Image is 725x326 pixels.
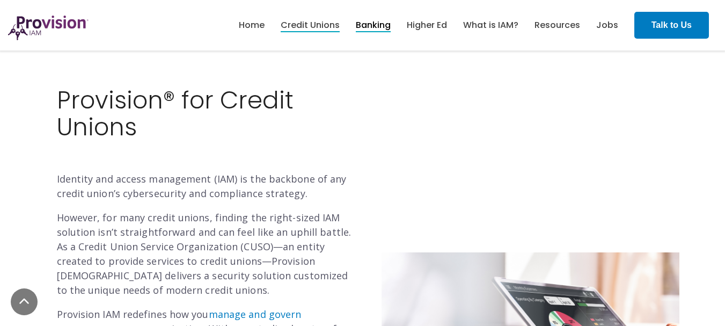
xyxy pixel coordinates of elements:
[596,16,618,34] a: Jobs
[463,16,518,34] a: What is IAM?
[651,20,692,30] strong: Talk to Us
[356,16,391,34] a: Banking
[534,16,580,34] a: Resources
[8,16,89,40] img: ProvisionIAM-Logo-Purple
[57,87,355,167] h2: Provision® for Credit Unions
[634,12,709,39] a: Talk to Us
[239,16,265,34] a: Home
[57,172,355,201] p: Identity and access management (IAM) is the backbone of any credit union’s cybersecurity and comp...
[57,211,355,298] p: However, for many credit unions, finding the right-sized IAM solution isn’t straightforward and c...
[407,16,447,34] a: Higher Ed
[231,8,626,42] nav: menu
[281,16,340,34] a: Credit Unions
